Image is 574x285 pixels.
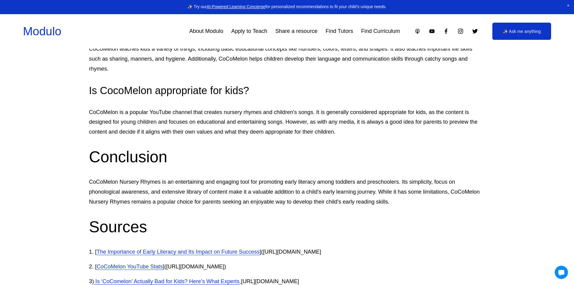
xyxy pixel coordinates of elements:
p: CoCoMelon is a popular YouTube channel that creates nursery rhymes and children's songs. It is ge... [89,107,485,137]
h3: Is CocoMelon appropriate for kids? [89,84,485,97]
a: Facebook [443,28,449,34]
p: CoCoMelon Nursery Rhymes is an entertaining and engaging tool for promoting early literacy among ... [89,177,485,207]
p: 2. [ ]([URL][DOMAIN_NAME]) [89,262,485,272]
a: AI-Powered Learning Concierge [207,5,265,9]
span: Is ‘CoComelon’ Actually Bad for Kids? Here’s What Experts [96,278,240,284]
h2: Conclusion [89,147,485,167]
a: Instagram [457,28,464,34]
a: YouTube [429,28,435,34]
a: Twitter [472,28,478,34]
a: Apply to Teach [231,26,267,37]
a: About Modulo [189,26,223,37]
a: Modulo [23,25,61,38]
h2: Sources [89,217,485,237]
a: Apple Podcasts [414,28,421,34]
p: CoCoMelon teaches kids a variety of things, including basic educational concepts like numbers, co... [89,44,485,74]
p: 1. [ ]([URL][DOMAIN_NAME] [89,247,485,257]
a: Is ‘CoComelon’ Actually Bad for Kids? Here’s What Experts [94,278,240,284]
a: CoCoMelon YouTube Stats [97,263,163,270]
a: Find Tutors [325,26,353,37]
a: Share a resource [275,26,318,37]
a: ✨ Ask me anything [492,23,551,40]
a: The Importance of Early Literacy and Its Impact on Future Success [97,249,260,255]
a: Find Curriculum [361,26,400,37]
